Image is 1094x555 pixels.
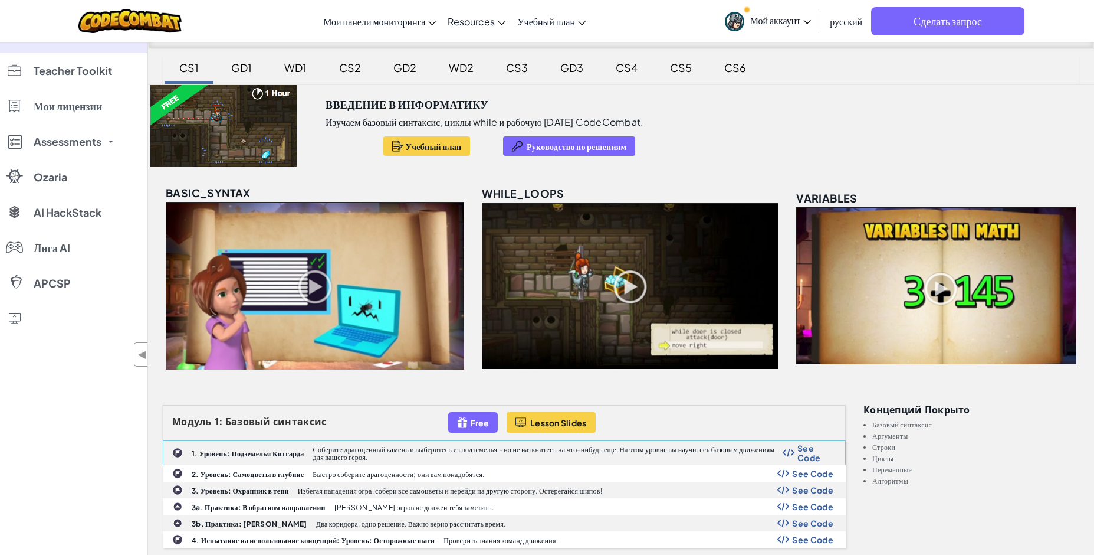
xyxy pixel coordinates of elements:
[792,469,833,478] span: See Code
[313,471,484,478] p: Быстро соберите драгоценности; они вам понадобятся.
[163,440,846,465] a: 1. Уровень: Подземелья Китгарда Соберите драгоценный камень и выберитесь из подземелья - но не на...
[167,54,211,81] div: CS1
[34,207,101,218] span: AI HackStack
[316,520,506,528] p: Два коридора, одно решение. Важно верно рассчитать время.
[507,412,596,433] button: Lesson Slides
[796,207,1076,364] img: variables_unlocked.png
[172,415,212,428] span: Модуль
[792,518,833,528] span: See Code
[172,485,183,495] img: IconChallengeLevel.svg
[872,443,1079,451] li: Строки
[225,415,327,428] span: Базовый синтаксис
[219,54,264,81] div: GD1
[777,502,789,511] img: Show Code Logo
[872,455,1079,462] li: Циклы
[163,498,846,515] a: 3a. Практика: В обратном направлении [PERSON_NAME] огров не должен тебя заметить. Show Code Logo ...
[457,416,468,429] img: IconFreeLevelv2.svg
[192,487,289,495] b: 3. Уровень: Охранник в тени
[658,54,704,81] div: CS5
[192,503,326,512] b: 3a. Практика: В обратном направлении
[192,470,304,479] b: 2. Уровень: Самоцветы в глубине
[313,446,783,461] p: Соберите драгоценный камень и выберитесь из подземелья - но не наткнитесь на что-нибудь еще. На э...
[323,15,425,28] span: Мои панели мониторинга
[173,502,182,511] img: IconPracticeLevel.svg
[34,243,70,253] span: Лига AI
[872,477,1079,485] li: Алгоритмы
[163,482,846,498] a: 3. Уровень: Охранник в тени Избегая нападения огра, собери все самоцветы и перейди на другую стор...
[326,96,488,113] h3: Введение в Информатику
[163,531,846,548] a: 4. Испытание на использование концепций: Уровень: Осторожные шаги Проверить знания команд движени...
[166,186,251,200] span: basic_syntax
[383,136,471,156] button: Учебный план
[327,54,373,81] div: CS2
[511,5,592,37] a: Учебный план
[863,405,1079,415] h3: Концепций покрыто
[719,2,817,40] a: Мой аккаунт
[777,519,789,527] img: Show Code Logo
[777,536,789,544] img: Show Code Logo
[406,142,462,151] span: Учебный план
[326,116,643,128] p: Изучаем базовый синтаксис, циклы while и рабочую [DATE] CodeCombat.
[163,465,846,482] a: 2. Уровень: Самоцветы в глубине Быстро соберите драгоценности; они вам понадобятся. Show Code Log...
[382,54,428,81] div: GD2
[872,432,1079,440] li: Аргументы
[34,101,102,112] span: Мои лицензии
[503,136,635,156] button: Руководство по решениям
[783,449,794,457] img: Show Code Logo
[448,15,495,28] span: Resources
[442,5,511,37] a: Resources
[173,518,182,528] img: IconPracticeLevel.svg
[163,515,846,531] a: 3b. Практика: [PERSON_NAME] Два коридора, одно решение. Важно верно рассчитать время. Show Code L...
[527,142,626,151] span: Руководство по решениям
[482,203,778,369] img: while_loops_unlocked.png
[34,66,112,76] span: Teacher Toolkit
[797,443,833,462] span: See Code
[824,5,868,37] a: русский
[871,7,1024,35] a: Сделать запрос
[317,5,442,37] a: Мои панели мониторинга
[604,54,649,81] div: CS4
[548,54,595,81] div: GD3
[494,54,540,81] div: CS3
[712,54,758,81] div: CS6
[830,15,862,28] span: русский
[872,466,1079,474] li: Переменные
[725,12,744,31] img: avatar
[172,534,183,545] img: IconChallengeLevel.svg
[272,54,318,81] div: WD1
[530,418,587,427] span: Lesson Slides
[777,469,789,478] img: Show Code Logo
[214,415,223,428] span: 1:
[34,172,67,182] span: Ozaria
[443,537,558,544] p: Проверить знания команд движения.
[482,187,564,200] span: while_loops
[792,485,833,495] span: See Code
[796,191,858,205] span: variables
[872,421,1079,429] li: Базовый синтаксис
[172,468,183,479] img: IconChallengeLevel.svg
[166,202,464,370] img: basic_syntax_unlocked.png
[34,136,101,147] span: Assessments
[298,487,602,495] p: Избегая нападения огра, собери все самоцветы и перейди на другую сторону. Остерегайся шипов!
[792,535,833,544] span: See Code
[750,14,812,27] span: Мой аккаунт
[437,54,485,81] div: WD2
[137,346,147,363] span: ◀
[172,448,183,458] img: IconChallengeLevel.svg
[192,449,304,458] b: 1. Уровень: Подземелья Китгарда
[792,502,833,511] span: See Code
[777,486,789,494] img: Show Code Logo
[192,520,307,528] b: 3b. Практика: [PERSON_NAME]
[471,418,489,427] span: Free
[334,504,494,511] p: [PERSON_NAME] огров не должен тебя заметить.
[78,9,182,33] img: CodeCombat logo
[192,536,435,545] b: 4. Испытание на использование концепций: Уровень: Осторожные шаги
[517,15,575,28] span: Учебный план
